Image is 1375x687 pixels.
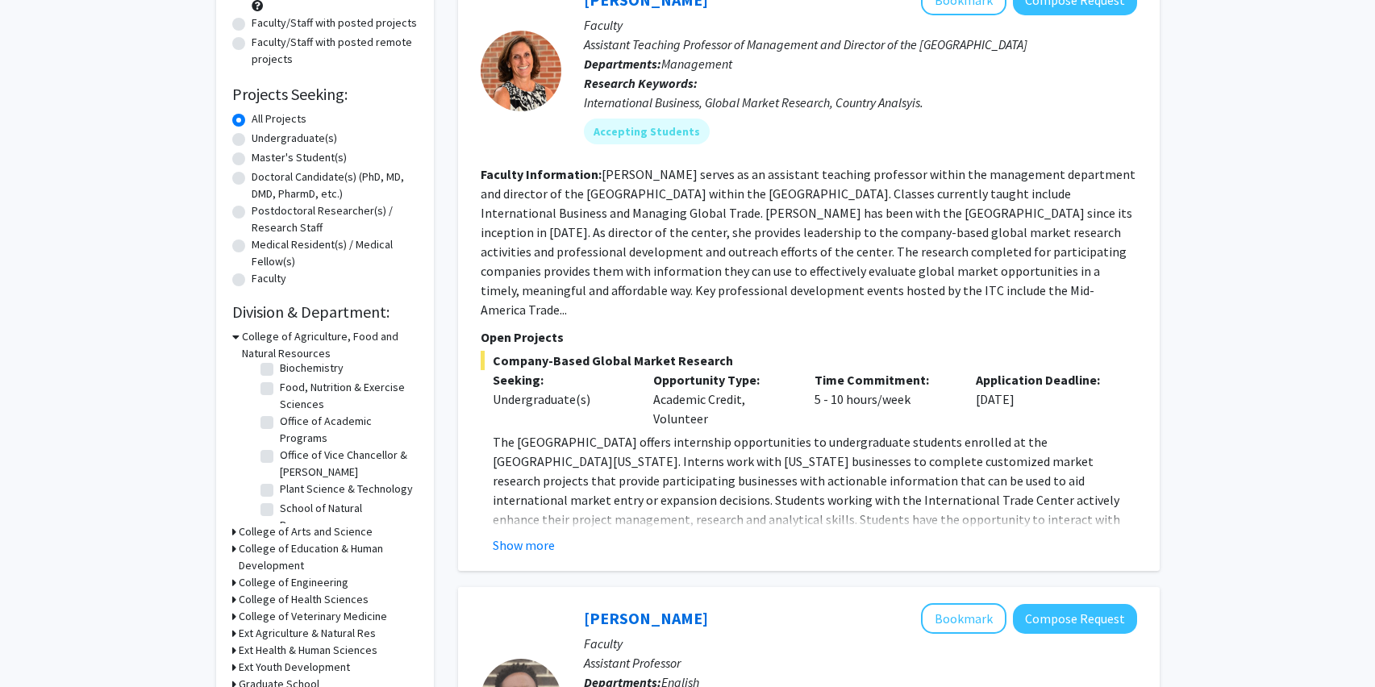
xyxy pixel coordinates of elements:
div: Academic Credit, Volunteer [641,370,802,428]
h2: Division & Department: [232,302,418,322]
h3: College of Health Sciences [239,591,369,608]
button: Show more [493,535,555,555]
div: 5 - 10 hours/week [802,370,964,428]
p: Faculty [584,634,1137,653]
h3: College of Veterinary Medicine [239,608,387,625]
p: Application Deadline: [976,370,1113,389]
h3: College of Education & Human Development [239,540,418,574]
div: Undergraduate(s) [493,389,630,409]
h3: College of Agriculture, Food and Natural Resources [242,328,418,362]
h3: College of Engineering [239,574,348,591]
label: Medical Resident(s) / Medical Fellow(s) [252,236,418,270]
h3: Ext Health & Human Sciences [239,642,377,659]
h3: Ext Youth Development [239,659,350,676]
p: Assistant Professor [584,653,1137,672]
b: Faculty Information: [481,166,602,182]
button: Add Donald Quist to Bookmarks [921,603,1006,634]
iframe: Chat [12,614,69,675]
p: Time Commitment: [815,370,952,389]
b: Departments: [584,56,661,72]
p: Assistant Teaching Professor of Management and Director of the [GEOGRAPHIC_DATA] [584,35,1137,54]
label: Faculty/Staff with posted remote projects [252,34,418,68]
label: Postdoctoral Researcher(s) / Research Staff [252,202,418,236]
div: International Business, Global Market Research, Country Analsyis. [584,93,1137,112]
div: [DATE] [964,370,1125,428]
label: School of Natural Resources [280,500,414,534]
label: Faculty [252,270,286,287]
p: Open Projects [481,327,1137,347]
label: Faculty/Staff with posted projects [252,15,417,31]
p: Opportunity Type: [653,370,790,389]
label: Plant Science & Technology [280,481,413,498]
mat-chip: Accepting Students [584,119,710,144]
a: [PERSON_NAME] [584,608,708,628]
label: Master's Student(s) [252,149,347,166]
label: Doctoral Candidate(s) (PhD, MD, DMD, PharmD, etc.) [252,169,418,202]
p: Faculty [584,15,1137,35]
h2: Projects Seeking: [232,85,418,104]
span: Company-Based Global Market Research [481,351,1137,370]
label: All Projects [252,110,306,127]
p: Seeking: [493,370,630,389]
fg-read-more: [PERSON_NAME] serves as an assistant teaching professor within the management department and dire... [481,166,1135,318]
label: Food, Nutrition & Exercise Sciences [280,379,414,413]
label: Biochemistry [280,360,344,377]
label: Undergraduate(s) [252,130,337,147]
h3: Ext Agriculture & Natural Res [239,625,376,642]
h3: College of Arts and Science [239,523,373,540]
p: The [GEOGRAPHIC_DATA] offers internship opportunities to undergraduate students enrolled at the [... [493,432,1137,548]
label: Office of Academic Programs [280,413,414,447]
button: Compose Request to Donald Quist [1013,604,1137,634]
b: Research Keywords: [584,75,698,91]
label: Office of Vice Chancellor & [PERSON_NAME] [280,447,414,481]
span: Management [661,56,732,72]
